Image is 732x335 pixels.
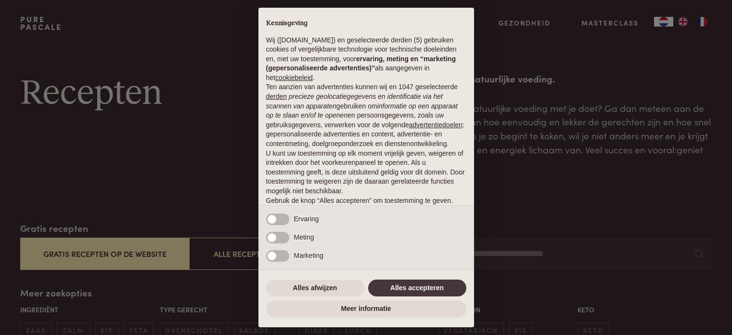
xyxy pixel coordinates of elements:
[294,252,323,259] span: Marketing
[266,196,466,225] p: Gebruik de knop “Alles accepteren” om toestemming te geven. Gebruik de knop “Alles afwijzen” om d...
[266,102,458,120] em: informatie op een apparaat op te slaan en/of te openen
[266,300,466,318] button: Meer informatie
[266,55,456,72] strong: ervaring, meting en “marketing (gepersonaliseerde advertenties)”
[266,36,466,83] p: Wij ([DOMAIN_NAME]) en geselecteerde derden (5) gebruiken cookies of vergelijkbare technologie vo...
[266,149,466,196] p: U kunt uw toestemming op elk moment vrijelijk geven, weigeren of intrekken door het voorkeurenpan...
[368,280,466,297] button: Alles accepteren
[294,215,319,223] span: Ervaring
[409,121,462,130] button: advertentiedoelen
[275,74,313,81] a: cookiebeleid
[266,93,443,110] em: precieze geolocatiegegevens en identificatie via het scannen van apparaten
[266,92,287,102] button: derden
[294,233,314,241] span: Meting
[266,280,364,297] button: Alles afwijzen
[266,82,466,148] p: Ten aanzien van advertenties kunnen wij en 1047 geselecteerde gebruiken om en persoonsgegevens, z...
[266,19,466,28] h2: Kennisgeving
